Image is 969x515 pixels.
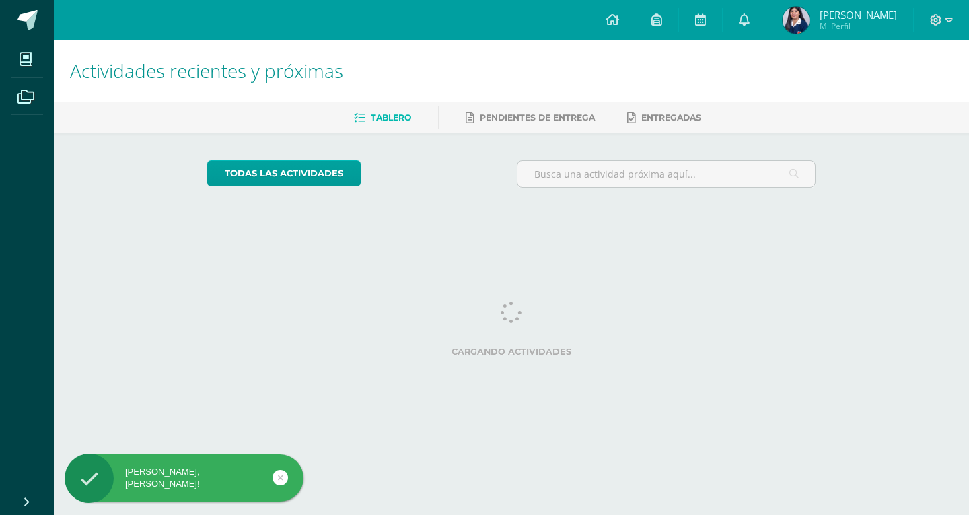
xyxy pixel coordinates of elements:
span: Actividades recientes y próximas [70,58,343,83]
a: Tablero [354,107,411,129]
span: Entregadas [641,112,701,123]
span: [PERSON_NAME] [820,8,897,22]
input: Busca una actividad próxima aquí... [517,161,816,187]
a: todas las Actividades [207,160,361,186]
label: Cargando actividades [207,347,816,357]
a: Pendientes de entrega [466,107,595,129]
div: [PERSON_NAME], [PERSON_NAME]! [65,466,303,490]
span: Pendientes de entrega [480,112,595,123]
a: Entregadas [627,107,701,129]
span: Mi Perfil [820,20,897,32]
img: a2da35ff555ef07e2fde2f49e3fe0410.png [783,7,810,34]
span: Tablero [371,112,411,123]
